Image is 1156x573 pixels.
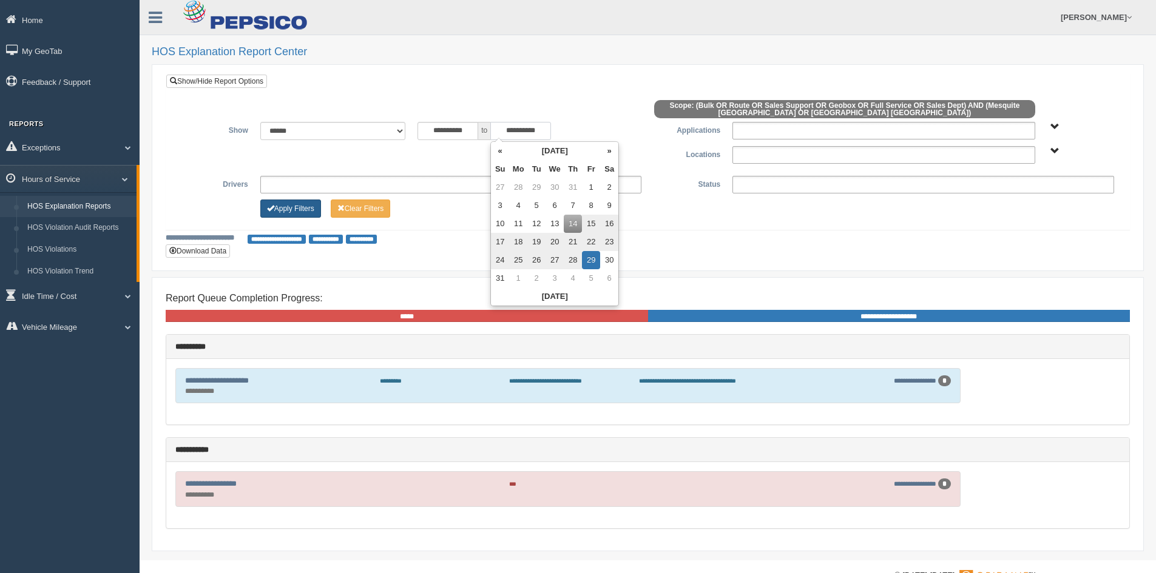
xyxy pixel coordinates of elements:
th: « [491,142,509,160]
a: HOS Explanation Reports [22,196,137,218]
td: 30 [600,251,618,269]
th: We [546,160,564,178]
th: Sa [600,160,618,178]
td: 4 [509,196,527,215]
label: Applications [647,122,726,136]
td: 6 [546,196,564,215]
td: 3 [491,196,509,215]
td: 12 [527,215,546,233]
td: 2 [527,269,546,287]
label: Show [175,122,254,136]
td: 8 [582,196,600,215]
td: 1 [509,269,527,287]
td: 19 [527,233,546,251]
label: Locations [648,146,727,161]
th: [DATE] [491,287,618,306]
button: Change Filter Options [260,199,321,218]
label: Status [647,176,726,190]
button: Change Filter Options [331,199,391,218]
th: [DATE] [509,142,600,160]
span: to [478,122,490,140]
td: 9 [600,196,618,215]
td: 30 [546,178,564,196]
td: 28 [509,178,527,196]
td: 5 [527,196,546,215]
th: Tu [527,160,546,178]
td: 5 [582,269,600,287]
td: 13 [546,215,564,233]
th: » [600,142,618,160]
td: 29 [527,178,546,196]
td: 31 [491,269,509,287]
td: 16 [600,215,618,233]
td: 22 [582,233,600,251]
td: 10 [491,215,509,233]
td: 15 [582,215,600,233]
td: 24 [491,251,509,269]
td: 3 [546,269,564,287]
th: Th [564,160,582,178]
td: 2 [600,178,618,196]
th: Mo [509,160,527,178]
td: 6 [600,269,618,287]
a: HOS Violation Audit Reports [22,217,137,239]
a: HOS Violations [22,239,137,261]
td: 27 [546,251,564,269]
td: 17 [491,233,509,251]
h4: Report Queue Completion Progress: [166,293,1130,304]
td: 18 [509,233,527,251]
td: 20 [546,233,564,251]
a: Show/Hide Report Options [166,75,267,88]
button: Download Data [166,244,230,258]
td: 28 [564,251,582,269]
a: HOS Violation Trend [22,261,137,283]
span: Scope: (Bulk OR Route OR Sales Support OR Geobox OR Full Service OR Sales Dept) AND (Mesquite [GE... [654,100,1036,118]
td: 29 [582,251,600,269]
td: 23 [600,233,618,251]
th: Su [491,160,509,178]
td: 1 [582,178,600,196]
td: 7 [564,196,582,215]
td: 25 [509,251,527,269]
td: 21 [564,233,582,251]
td: 11 [509,215,527,233]
h2: HOS Explanation Report Center [152,46,1144,58]
td: 14 [564,215,582,233]
td: 31 [564,178,582,196]
th: Fr [582,160,600,178]
td: 26 [527,251,546,269]
td: 4 [564,269,582,287]
td: 27 [491,178,509,196]
label: Drivers [175,176,254,190]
